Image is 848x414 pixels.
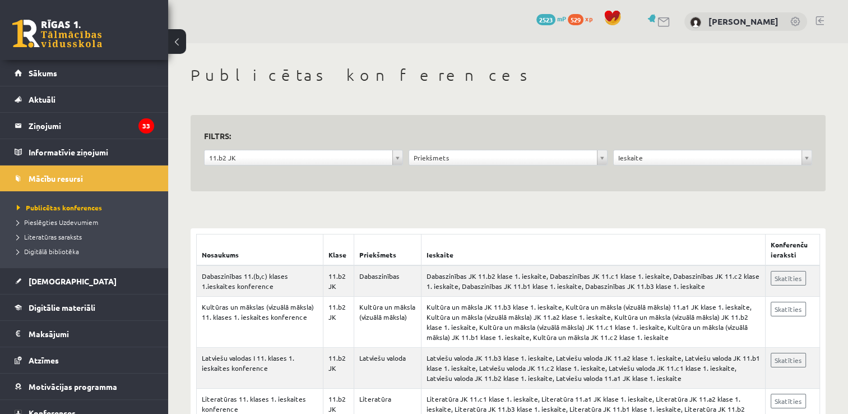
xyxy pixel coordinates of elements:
td: Dabaszinības 11.(b,c) klases 1.ieskaites konference [197,265,323,297]
a: Literatūras saraksts [17,232,157,242]
span: 11.b2 JK [209,150,388,165]
a: Maksājumi [15,321,154,347]
td: Kultūra un māksla (vizuālā māksla) [354,297,421,348]
span: Motivācijas programma [29,381,117,392]
img: Kerija Alise Liepa [690,17,701,28]
span: xp [585,14,592,23]
th: Klase [323,234,354,266]
span: Digitālā bibliotēka [17,247,79,256]
span: 2523 [536,14,555,25]
a: Sākums [15,60,154,86]
td: Latviešu valoda JK 11.b3 klase 1. ieskaite, Latviešu valoda JK 11.a2 klase 1. ieskaite, Latviešu ... [421,348,765,389]
td: Kultūra un māksla JK 11.b3 klase 1. ieskaite, Kultūra un māksla (vizuālā māksla) 11.a1 JK klase 1... [421,297,765,348]
a: Mācību resursi [15,165,154,191]
i: 33 [138,118,154,134]
a: Skatīties [771,271,806,286]
span: mP [557,14,566,23]
a: Ieskaite [614,150,812,165]
a: 11.b2 JK [205,150,402,165]
td: Latviešu valodas I 11. klases 1. ieskaites konference [197,348,323,389]
td: Latviešu valoda [354,348,421,389]
a: Ziņojumi33 [15,113,154,139]
h1: Publicētas konferences [191,66,826,85]
span: Ieskaite [618,150,797,165]
span: Priekšmets [414,150,592,165]
span: Aktuāli [29,94,55,104]
a: Aktuāli [15,86,154,112]
a: Digitālā bibliotēka [17,246,157,256]
td: 11.b2 JK [323,348,354,389]
legend: Informatīvie ziņojumi [29,139,154,165]
th: Ieskaite [421,234,765,266]
th: Nosaukums [197,234,323,266]
a: Rīgas 1. Tālmācības vidusskola [12,20,102,48]
span: [DEMOGRAPHIC_DATA] [29,276,117,286]
legend: Maksājumi [29,321,154,347]
td: Dabaszinības JK 11.b2 klase 1. ieskaite, Dabaszinības JK 11.c1 klase 1. ieskaite, Dabaszinības JK... [421,265,765,297]
span: Literatūras saraksts [17,232,82,241]
td: 11.b2 JK [323,297,354,348]
a: Informatīvie ziņojumi [15,139,154,165]
span: 529 [568,14,583,25]
a: Atzīmes [15,347,154,373]
a: Pieslēgties Uzdevumiem [17,217,157,227]
span: Mācību resursi [29,173,83,183]
td: Dabaszinības [354,265,421,297]
a: 529 xp [568,14,598,23]
a: Publicētas konferences [17,203,157,213]
legend: Ziņojumi [29,113,154,139]
span: Sākums [29,68,57,78]
a: Skatīties [771,353,806,367]
a: Priekšmets [409,150,607,165]
td: Kultūras un mākslas (vizuālā māksla) 11. klases 1. ieskaites konference [197,297,323,348]
a: [PERSON_NAME] [708,16,779,27]
th: Konferenču ieraksti [765,234,819,266]
th: Priekšmets [354,234,421,266]
a: Skatīties [771,394,806,408]
h3: Filtrs: [204,128,799,144]
a: [DEMOGRAPHIC_DATA] [15,268,154,294]
span: Pieslēgties Uzdevumiem [17,218,98,227]
a: Motivācijas programma [15,374,154,399]
span: Digitālie materiāli [29,302,95,312]
a: 2523 mP [536,14,566,23]
span: Publicētas konferences [17,203,102,212]
td: 11.b2 JK [323,265,354,297]
span: Atzīmes [29,355,59,365]
a: Skatīties [771,302,806,316]
a: Digitālie materiāli [15,295,154,320]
